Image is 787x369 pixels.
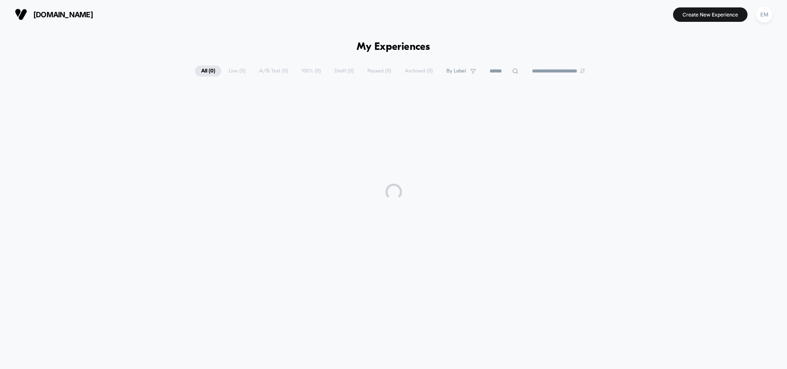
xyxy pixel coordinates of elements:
img: end [580,68,585,73]
h1: My Experiences [357,41,430,53]
button: EM [754,6,775,23]
button: Create New Experience [673,7,748,22]
span: By Label [446,68,466,74]
span: All ( 0 ) [195,65,221,77]
div: EM [756,7,772,23]
button: [DOMAIN_NAME] [12,8,95,21]
img: Visually logo [15,8,27,21]
span: [DOMAIN_NAME] [33,10,93,19]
